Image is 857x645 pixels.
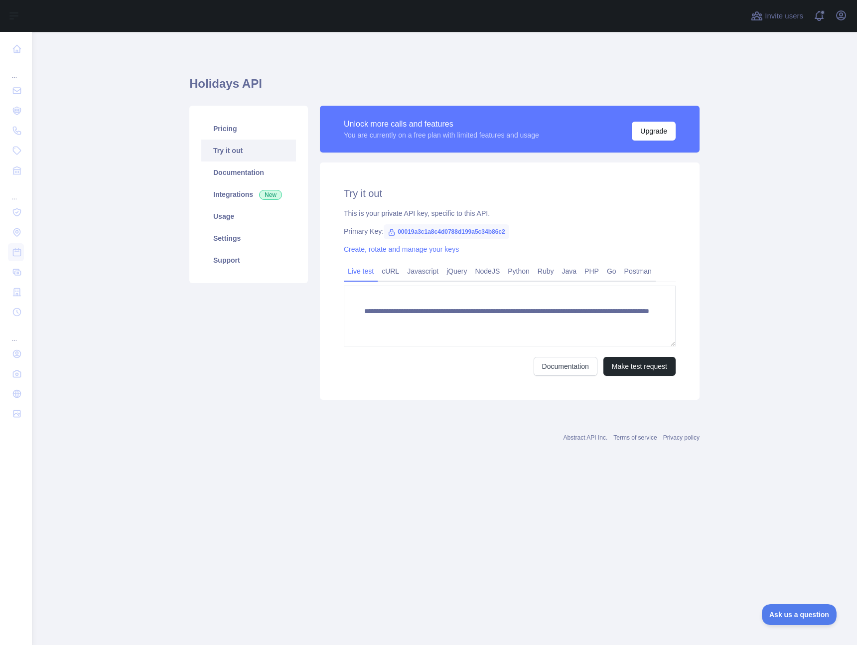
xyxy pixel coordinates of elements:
[564,434,608,441] a: Abstract API Inc.
[201,249,296,271] a: Support
[201,183,296,205] a: Integrations New
[632,122,676,141] button: Upgrade
[534,357,597,376] a: Documentation
[378,263,403,279] a: cURL
[344,263,378,279] a: Live test
[201,227,296,249] a: Settings
[344,186,676,200] h2: Try it out
[344,245,459,253] a: Create, rotate and manage your keys
[534,263,558,279] a: Ruby
[620,263,656,279] a: Postman
[201,118,296,140] a: Pricing
[201,161,296,183] a: Documentation
[663,434,700,441] a: Privacy policy
[403,263,442,279] a: Javascript
[344,208,676,218] div: This is your private API key, specific to this API.
[580,263,603,279] a: PHP
[384,224,509,239] span: 00019a3c1a8c4d0788d199a5c34b86c2
[201,205,296,227] a: Usage
[765,10,803,22] span: Invite users
[603,263,620,279] a: Go
[201,140,296,161] a: Try it out
[471,263,504,279] a: NodeJS
[603,357,676,376] button: Make test request
[613,434,657,441] a: Terms of service
[8,323,24,343] div: ...
[749,8,805,24] button: Invite users
[504,263,534,279] a: Python
[8,181,24,201] div: ...
[344,130,539,140] div: You are currently on a free plan with limited features and usage
[344,118,539,130] div: Unlock more calls and features
[558,263,581,279] a: Java
[762,604,837,625] iframe: Toggle Customer Support
[442,263,471,279] a: jQuery
[189,76,700,100] h1: Holidays API
[8,60,24,80] div: ...
[259,190,282,200] span: New
[344,226,676,236] div: Primary Key:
